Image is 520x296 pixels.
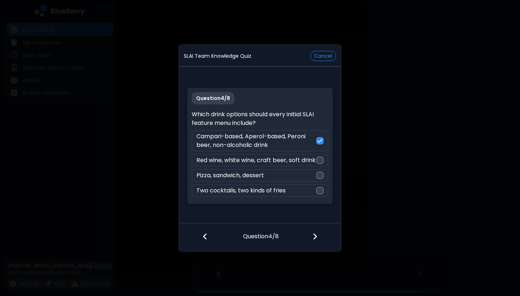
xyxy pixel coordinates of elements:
[192,110,328,127] p: Which drink options should every initial SLAI feature menu include?
[317,138,322,144] img: check
[196,132,316,149] p: Campari-based, Aperol-based, Peroni beer, non-alcoholic drink
[196,171,264,180] p: Pizza, sandwich, dessert
[203,232,208,240] img: file icon
[184,53,251,59] p: SLAI Team Knowledge Quiz
[196,156,316,165] p: Red wine, white wine, craft beer, soft drink
[310,51,336,61] button: Cancel
[312,232,317,240] img: file icon
[192,92,234,104] p: Question 4 / 8
[196,186,286,195] p: Two cocktails, two kinds of fries
[243,223,279,241] p: Question 4 / 8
